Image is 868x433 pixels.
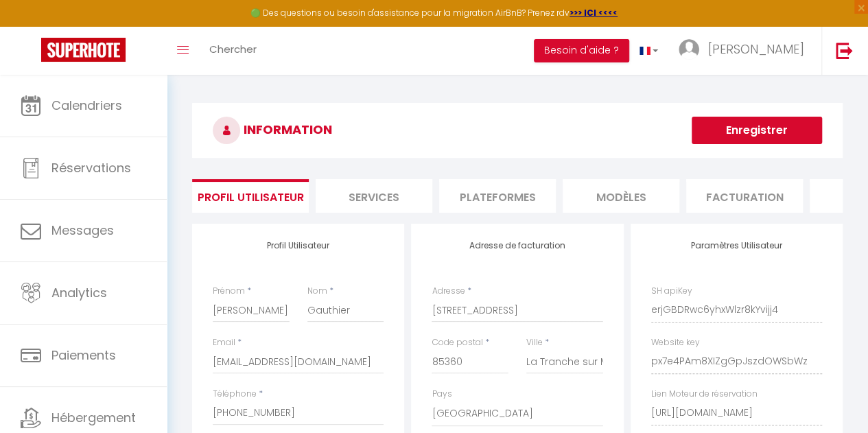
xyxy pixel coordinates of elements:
[51,97,122,114] span: Calendriers
[651,388,758,401] label: Lien Moteur de réservation
[651,285,692,298] label: SH apiKey
[563,179,679,213] li: MODÈLES
[199,27,267,75] a: Chercher
[432,336,482,349] label: Code postal
[51,159,131,176] span: Réservations
[213,285,245,298] label: Prénom
[686,179,803,213] li: Facturation
[526,336,543,349] label: Ville
[192,179,309,213] li: Profil Utilisateur
[668,27,821,75] a: ... [PERSON_NAME]
[307,285,327,298] label: Nom
[213,388,257,401] label: Téléphone
[51,284,107,301] span: Analytics
[439,179,556,213] li: Plateformes
[192,103,843,158] h3: INFORMATION
[213,336,235,349] label: Email
[651,241,822,250] h4: Paramètres Utilisateur
[679,39,699,60] img: ...
[570,7,618,19] a: >>> ICI <<<<
[432,241,602,250] h4: Adresse de facturation
[692,117,822,144] button: Enregistrer
[51,222,114,239] span: Messages
[213,241,384,250] h4: Profil Utilisateur
[534,39,629,62] button: Besoin d'aide ?
[708,40,804,58] span: [PERSON_NAME]
[432,285,465,298] label: Adresse
[51,409,136,426] span: Hébergement
[41,38,126,62] img: Super Booking
[316,179,432,213] li: Services
[836,42,853,59] img: logout
[432,388,451,401] label: Pays
[209,42,257,56] span: Chercher
[651,336,700,349] label: Website key
[51,347,116,364] span: Paiements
